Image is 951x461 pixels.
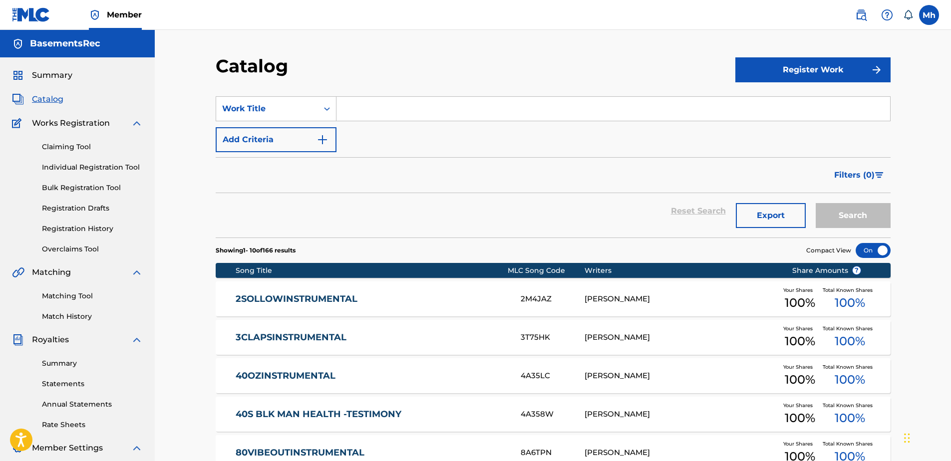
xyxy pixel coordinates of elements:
[236,293,507,305] a: 2SOLLOWINSTRUMENTAL
[508,265,585,276] div: MLC Song Code
[835,371,865,389] span: 100 %
[521,409,585,420] div: 4A358W
[835,294,865,312] span: 100 %
[216,55,293,77] h2: Catalog
[131,334,143,346] img: expand
[12,69,24,81] img: Summary
[823,325,877,332] span: Total Known Shares
[12,117,25,129] img: Works Registration
[834,169,875,181] span: Filters ( 0 )
[107,9,142,20] span: Member
[32,69,72,81] span: Summary
[30,38,100,49] h5: BasementsRec
[785,409,815,427] span: 100 %
[806,246,851,255] span: Compact View
[32,266,71,278] span: Matching
[521,370,585,382] div: 4A35LC
[131,266,143,278] img: expand
[12,334,24,346] img: Royalties
[785,371,815,389] span: 100 %
[585,370,777,382] div: [PERSON_NAME]
[131,442,143,454] img: expand
[783,402,817,409] span: Your Shares
[881,9,893,21] img: help
[12,7,50,22] img: MLC Logo
[42,420,143,430] a: Rate Sheets
[835,409,865,427] span: 100 %
[42,379,143,389] a: Statements
[89,9,101,21] img: Top Rightsholder
[32,117,110,129] span: Works Registration
[12,93,63,105] a: CatalogCatalog
[783,363,817,371] span: Your Shares
[12,69,72,81] a: SummarySummary
[871,64,883,76] img: f7272a7cc735f4ea7f67.svg
[823,440,877,448] span: Total Known Shares
[855,9,867,21] img: search
[875,172,884,178] img: filter
[783,325,817,332] span: Your Shares
[783,440,817,448] span: Your Shares
[823,286,877,294] span: Total Known Shares
[785,294,815,312] span: 100 %
[42,291,143,301] a: Matching Tool
[42,224,143,234] a: Registration History
[851,5,871,25] a: Public Search
[521,447,585,459] div: 8A6TPN
[131,117,143,129] img: expand
[216,127,336,152] button: Add Criteria
[12,93,24,105] img: Catalog
[823,363,877,371] span: Total Known Shares
[783,286,817,294] span: Your Shares
[901,413,951,461] iframe: Chat Widget
[216,96,891,237] form: Search Form
[792,265,861,276] span: Share Amounts
[585,265,777,276] div: Writers
[12,38,24,50] img: Accounts
[317,134,328,146] img: 9d2ae6d4665cec9f34b9.svg
[216,246,296,255] p: Showing 1 - 10 of 166 results
[236,409,507,420] a: 40S BLK MAN HEALTH -TESTIMONY
[42,183,143,193] a: Bulk Registration Tool
[42,358,143,369] a: Summary
[735,57,891,82] button: Register Work
[236,265,508,276] div: Song Title
[42,244,143,254] a: Overclaims Tool
[42,311,143,322] a: Match History
[32,93,63,105] span: Catalog
[32,334,69,346] span: Royalties
[877,5,897,25] div: Help
[42,142,143,152] a: Claiming Tool
[42,162,143,173] a: Individual Registration Tool
[585,332,777,343] div: [PERSON_NAME]
[236,332,507,343] a: 3CLAPSINSTRUMENTAL
[919,5,939,25] div: User Menu
[785,332,815,350] span: 100 %
[736,203,806,228] button: Export
[585,409,777,420] div: [PERSON_NAME]
[42,399,143,410] a: Annual Statements
[521,332,585,343] div: 3T75HK
[585,293,777,305] div: [PERSON_NAME]
[904,423,910,453] div: Drag
[585,447,777,459] div: [PERSON_NAME]
[12,266,24,278] img: Matching
[521,293,585,305] div: 2M4JAZ
[823,402,877,409] span: Total Known Shares
[853,266,861,274] span: ?
[32,442,103,454] span: Member Settings
[222,103,312,115] div: Work Title
[12,442,24,454] img: Member Settings
[835,332,865,350] span: 100 %
[828,163,891,188] button: Filters (0)
[236,447,507,459] a: 80VIBEOUTINSTRUMENTAL
[903,10,913,20] div: Notifications
[42,203,143,214] a: Registration Drafts
[236,370,507,382] a: 40OZINSTRUMENTAL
